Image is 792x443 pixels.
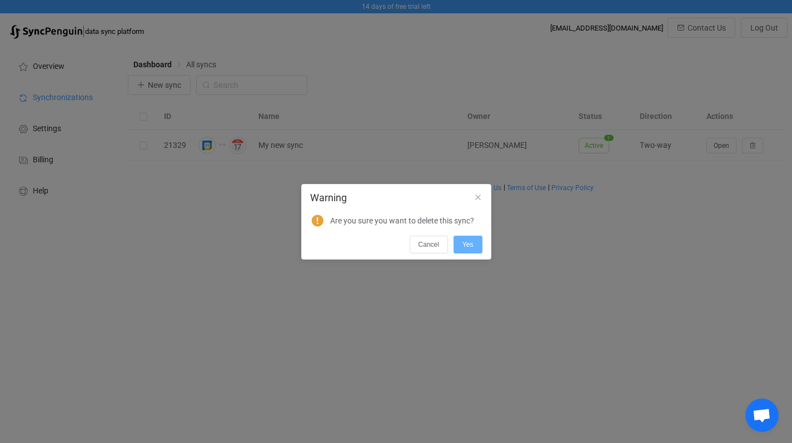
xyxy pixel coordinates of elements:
[410,236,448,253] button: Cancel
[462,241,474,248] span: Yes
[310,192,347,203] span: Warning
[454,236,482,253] button: Yes
[745,399,779,432] div: Open chat
[419,241,439,248] span: Cancel
[330,214,476,227] p: Are you sure you want to delete this sync?
[474,193,482,203] button: Close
